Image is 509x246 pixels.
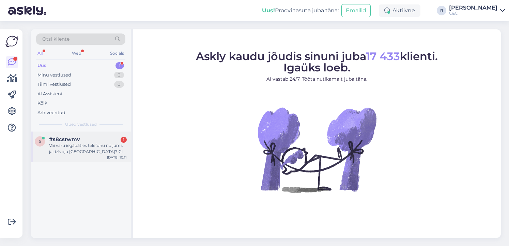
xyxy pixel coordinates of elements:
[71,49,82,58] div: Web
[114,72,124,79] div: 0
[65,121,97,127] span: Uued vestlused
[449,5,497,11] div: [PERSON_NAME]
[37,81,71,88] div: Tiimi vestlused
[114,81,124,88] div: 0
[5,35,18,48] img: Askly Logo
[37,62,46,69] div: Uus
[115,62,124,69] div: 1
[37,109,65,116] div: Arhiveeritud
[49,142,127,155] div: Vai varu iegādāties telefonu no jums, ja dzīvoju [GEOGRAPHIC_DATA]? Cik ilgs ir piegādes laiks?
[42,36,70,43] span: Otsi kliente
[37,100,47,107] div: Kõik
[449,5,505,16] a: [PERSON_NAME]C&C
[449,11,497,16] div: C&C
[262,7,275,14] b: Uus!
[39,139,41,144] span: s
[37,72,71,79] div: Minu vestlused
[196,50,438,74] span: Askly kaudu jõudis sinuni juba klienti. Igaüks loeb.
[109,49,125,58] div: Socials
[107,155,127,160] div: [DATE] 10:11
[379,4,420,17] div: Aktiivne
[49,136,80,142] span: #s8csrwmv
[366,50,400,63] span: 17 433
[36,49,44,58] div: All
[37,91,63,97] div: AI Assistent
[262,6,339,15] div: Proovi tasuta juba täna:
[341,4,371,17] button: Emailid
[256,88,378,211] img: No Chat active
[121,137,127,143] div: 1
[437,6,446,15] div: R
[196,76,438,83] p: AI vastab 24/7. Tööta nutikamalt juba täna.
